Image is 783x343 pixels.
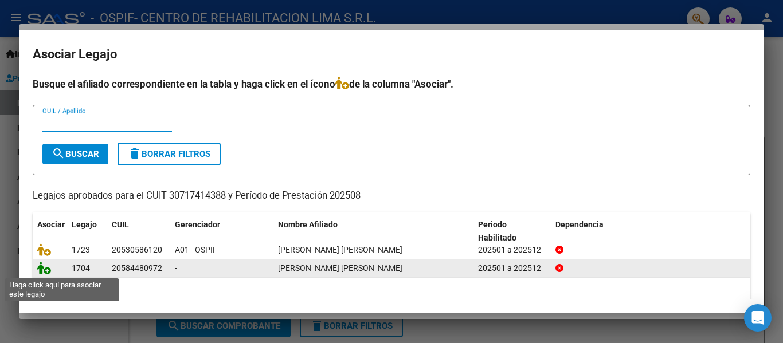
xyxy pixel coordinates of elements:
span: Periodo Habilitado [478,220,516,242]
span: VILLAR ELIAN MARTIN [278,245,402,254]
datatable-header-cell: Legajo [67,212,107,250]
span: Dependencia [555,220,604,229]
datatable-header-cell: Asociar [33,212,67,250]
span: 1723 [72,245,90,254]
span: FRANCO MILO NAHUEL ISAIAS [278,263,402,273]
span: Buscar [52,149,99,159]
span: Nombre Afiliado [278,220,338,229]
span: - [175,263,177,273]
span: Asociar [37,220,65,229]
p: Legajos aprobados para el CUIT 30717414388 y Período de Prestación 202508 [33,189,750,203]
button: Borrar Filtros [118,143,221,165]
datatable-header-cell: Nombre Afiliado [273,212,473,250]
datatable-header-cell: Gerenciador [170,212,273,250]
span: CUIL [112,220,129,229]
div: 20584480972 [112,262,162,275]
span: Legajo [72,220,97,229]
mat-icon: search [52,147,65,160]
div: Open Intercom Messenger [744,304,772,332]
span: 1704 [72,263,90,273]
h4: Busque el afiliado correspondiente en la tabla y haga click en el ícono de la columna "Asociar". [33,77,750,92]
button: Buscar [42,144,108,164]
div: 202501 a 202512 [478,243,546,257]
datatable-header-cell: Periodo Habilitado [473,212,551,250]
span: Borrar Filtros [128,149,210,159]
h2: Asociar Legajo [33,44,750,65]
span: A01 - OSPIF [175,245,217,254]
datatable-header-cell: CUIL [107,212,170,250]
span: Gerenciador [175,220,220,229]
mat-icon: delete [128,147,142,160]
datatable-header-cell: Dependencia [551,212,751,250]
div: 20530586120 [112,243,162,257]
div: 202501 a 202512 [478,262,546,275]
div: 2 registros [33,282,750,311]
